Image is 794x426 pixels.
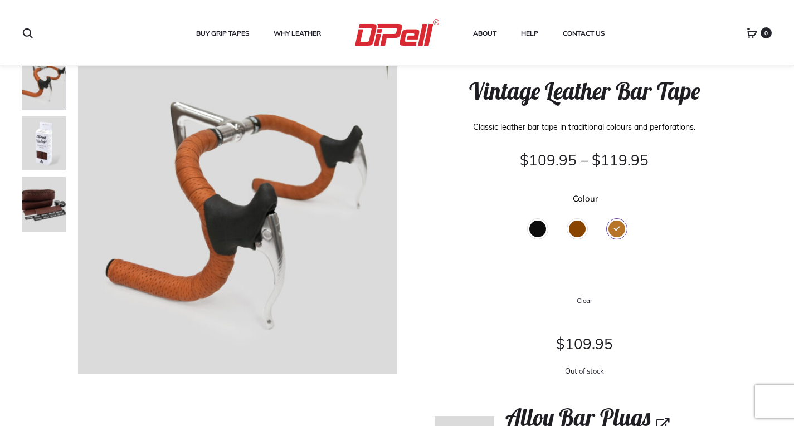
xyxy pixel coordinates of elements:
span: $ [556,335,565,353]
span: $ [592,151,601,169]
label: Colour [573,194,598,203]
h1: Vintage Leather Bar Tape [435,77,734,105]
a: Buy Grip Tapes [196,26,249,41]
p: Classic leather bar tape in traditional colours and perforations. [435,119,734,135]
img: Dipell-bike-Sbar-Tan-Heavy-80x100.jpg [22,55,66,110]
span: $ [520,151,529,169]
span: 0 [761,27,772,38]
a: Contact Us [563,26,605,41]
img: Dipell-bike-Sbar-Brown-heavy-packaged-083-Paul-Osta-80x100.jpg [22,116,66,172]
a: 0 [747,28,758,38]
img: Dipell-bike-Sbar-Brown-heavy-unpackaged-092-Paul-Osta-80x100.jpg [22,177,66,232]
a: Help [521,26,538,41]
bdi: 109.95 [520,151,577,169]
p: Out of stock [435,359,734,384]
bdi: 119.95 [592,151,649,169]
a: About [473,26,496,41]
span: – [581,151,588,169]
bdi: 109.95 [556,335,613,353]
a: Why Leather [274,26,321,41]
a: Clear [435,294,734,307]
